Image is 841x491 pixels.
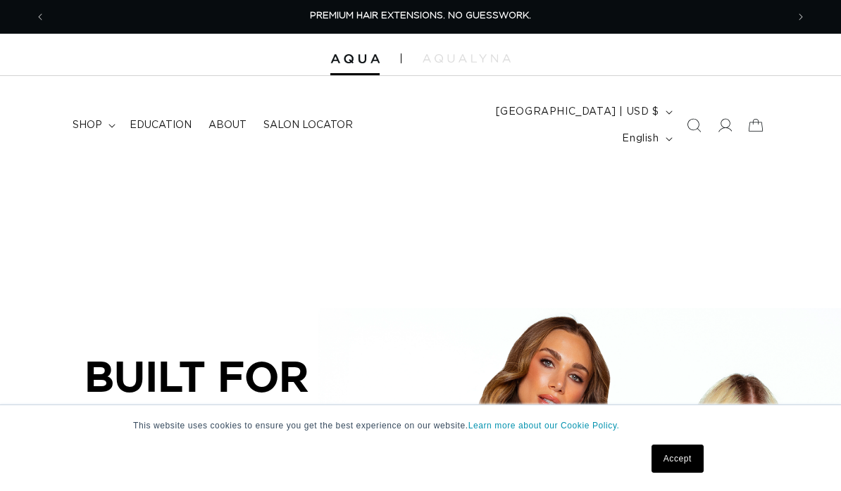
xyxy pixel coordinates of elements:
button: Previous announcement [25,4,56,30]
button: Next announcement [785,4,816,30]
span: shop [73,119,102,132]
img: aqualyna.com [423,54,511,63]
summary: shop [64,110,121,140]
button: [GEOGRAPHIC_DATA] | USD $ [487,98,678,125]
a: About [200,110,255,140]
span: About [208,119,247,132]
p: This website uses cookies to ensure you get the best experience on our website. [133,419,708,432]
span: [GEOGRAPHIC_DATA] | USD $ [496,105,659,120]
a: Education [121,110,200,140]
a: Salon Locator [255,110,361,140]
img: Aqua Hair Extensions [330,54,380,64]
summary: Search [678,110,709,141]
button: English [613,125,678,152]
a: Learn more about our Cookie Policy. [468,421,620,431]
span: Salon Locator [263,119,353,132]
a: Accept [652,445,704,473]
span: PREMIUM HAIR EXTENSIONS. NO GUESSWORK. [310,11,531,20]
span: English [622,132,659,146]
span: Education [130,119,192,132]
